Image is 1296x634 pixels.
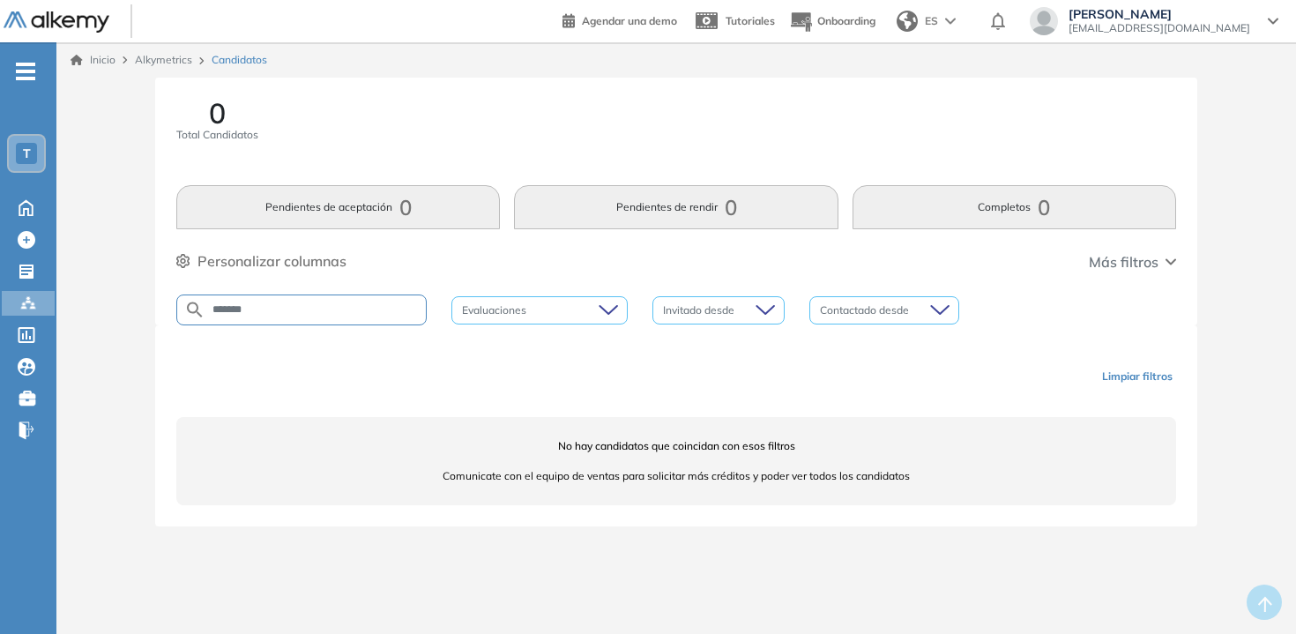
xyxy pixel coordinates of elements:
span: ES [925,13,938,29]
span: T [23,146,31,160]
img: arrow [945,18,956,25]
span: [PERSON_NAME] [1069,7,1250,21]
iframe: Chat Widget [1208,549,1296,634]
img: Logo [4,11,109,34]
span: Candidatos [212,52,267,68]
span: Total Candidatos [176,127,258,143]
span: Agendar una demo [582,14,677,27]
span: Alkymetrics [135,53,192,66]
span: 0 [209,99,226,127]
span: Personalizar columnas [197,250,346,272]
span: Tutoriales [726,14,775,27]
button: Personalizar columnas [176,250,346,272]
button: Onboarding [789,3,875,41]
a: Agendar una demo [562,9,677,30]
span: No hay candidatos que coincidan con esos filtros [176,438,1176,454]
span: Comunicate con el equipo de ventas para solicitar más créditos y poder ver todos los candidatos [176,468,1176,484]
button: Limpiar filtros [1095,362,1180,392]
img: world [897,11,918,32]
button: Completos0 [853,185,1176,229]
button: Pendientes de rendir0 [514,185,838,229]
a: Inicio [71,52,115,68]
span: Onboarding [817,14,875,27]
span: Más filtros [1089,251,1158,272]
button: Pendientes de aceptación0 [176,185,500,229]
img: SEARCH_ALT [184,299,205,321]
button: Más filtros [1089,251,1176,272]
i: - [16,70,35,73]
div: Widget de chat [1208,549,1296,634]
span: [EMAIL_ADDRESS][DOMAIN_NAME] [1069,21,1250,35]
